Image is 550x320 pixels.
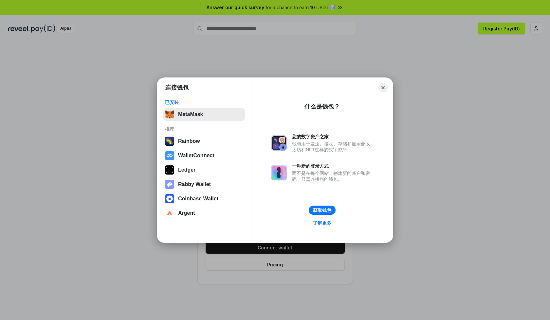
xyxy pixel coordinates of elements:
[163,108,245,121] button: MetaMask
[165,151,174,160] img: svg+xml,%3Csvg%20width%3D%2228%22%20height%3D%2228%22%20viewBox%3D%220%200%2028%2028%22%20fill%3D...
[165,165,174,175] img: svg+xml,%3Csvg%20xmlns%3D%22http%3A%2F%2Fwww.w3.org%2F2000%2Fsvg%22%20width%3D%2228%22%20height%3...
[178,210,195,216] div: Argent
[165,84,189,92] h1: 连接钱包
[292,134,373,140] div: 您的数字资产之家
[165,110,174,119] img: svg+xml,%3Csvg%20fill%3D%22none%22%20height%3D%2233%22%20viewBox%3D%220%200%2035%2033%22%20width%...
[304,103,340,110] div: 什么是钱包？
[165,99,243,105] div: 已安装
[178,181,211,187] div: Rabby Wallet
[165,209,174,218] img: svg+xml,%3Csvg%20width%3D%2228%22%20height%3D%2228%22%20viewBox%3D%220%200%2028%2028%22%20fill%3D...
[309,219,335,227] a: 了解更多
[178,196,218,202] div: Coinbase Wallet
[163,163,245,177] button: Ledger
[378,83,388,92] button: Close
[292,170,373,182] div: 而不是在每个网站上创建新的账户和密码，只需连接您的钱包。
[163,192,245,205] button: Coinbase Wallet
[178,167,195,173] div: Ledger
[178,153,214,159] div: WalletConnect
[309,206,336,215] button: 获取钱包
[165,180,174,189] img: svg+xml,%3Csvg%20xmlns%3D%22http%3A%2F%2Fwww.w3.org%2F2000%2Fsvg%22%20fill%3D%22none%22%20viewBox...
[178,138,200,144] div: Rainbow
[292,163,373,169] div: 一种新的登录方式
[271,165,287,180] img: svg+xml,%3Csvg%20xmlns%3D%22http%3A%2F%2Fwww.w3.org%2F2000%2Fsvg%22%20fill%3D%22none%22%20viewBox...
[292,141,373,153] div: 钱包用于发送、接收、存储和显示像以太坊和NFT这样的数字资产。
[178,111,203,117] div: MetaMask
[165,126,243,132] div: 推荐
[313,207,331,213] div: 获取钱包
[163,178,245,191] button: Rabby Wallet
[313,220,331,226] div: 了解更多
[163,149,245,162] button: WalletConnect
[271,135,287,151] img: svg+xml,%3Csvg%20xmlns%3D%22http%3A%2F%2Fwww.w3.org%2F2000%2Fsvg%22%20fill%3D%22none%22%20viewBox...
[165,194,174,203] img: svg+xml,%3Csvg%20width%3D%2228%22%20height%3D%2228%22%20viewBox%3D%220%200%2028%2028%22%20fill%3D...
[163,135,245,148] button: Rainbow
[165,137,174,146] img: svg+xml,%3Csvg%20width%3D%22120%22%20height%3D%22120%22%20viewBox%3D%220%200%20120%20120%22%20fil...
[163,207,245,220] button: Argent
